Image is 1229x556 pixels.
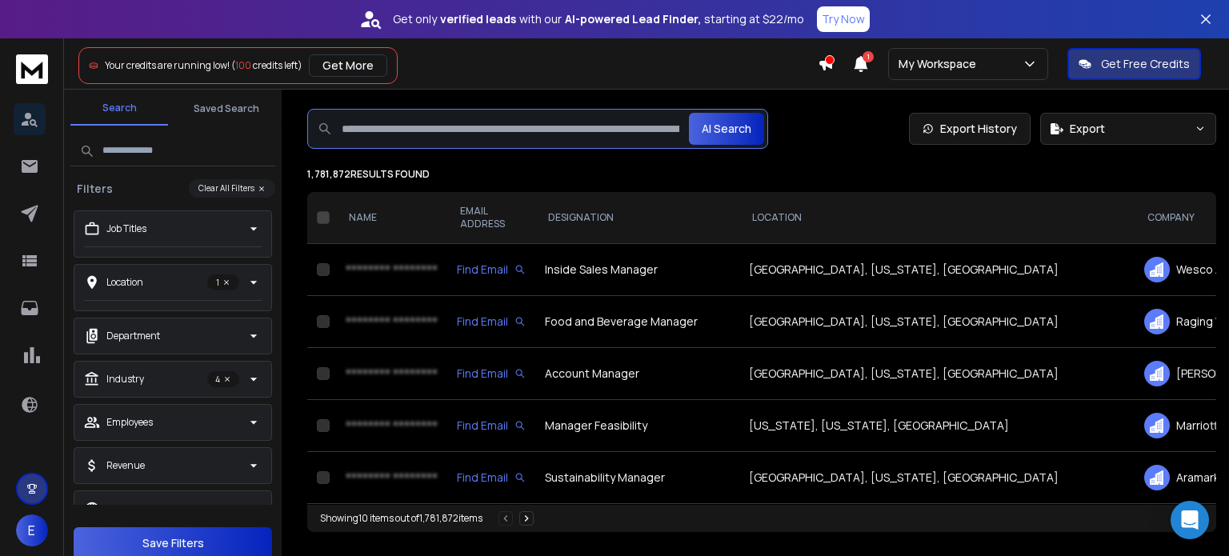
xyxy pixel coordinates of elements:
[70,92,168,126] button: Search
[106,459,145,472] p: Revenue
[106,373,144,386] p: Industry
[1070,121,1105,137] span: Export
[106,416,153,429] p: Employees
[535,348,739,400] td: Account Manager
[207,371,239,387] p: 4
[817,6,870,32] button: Try Now
[106,276,143,289] p: Location
[535,452,739,504] td: Sustainability Manager
[1067,48,1201,80] button: Get Free Credits
[739,348,1135,400] td: [GEOGRAPHIC_DATA], [US_STATE], [GEOGRAPHIC_DATA]
[70,181,119,197] h3: Filters
[106,502,146,515] p: Domains
[565,11,701,27] strong: AI-powered Lead Finder,
[189,179,275,198] button: Clear All Filters
[16,514,48,546] button: E
[739,192,1135,244] th: LOCATION
[739,400,1135,452] td: [US_STATE], [US_STATE], [GEOGRAPHIC_DATA]
[1101,56,1190,72] p: Get Free Credits
[899,56,983,72] p: My Workspace
[739,296,1135,348] td: [GEOGRAPHIC_DATA], [US_STATE], [GEOGRAPHIC_DATA]
[909,113,1031,145] a: Export History
[178,93,275,125] button: Saved Search
[535,296,739,348] td: Food and Beverage Manager
[739,504,1135,556] td: [US_STATE][GEOGRAPHIC_DATA], [US_STATE], [GEOGRAPHIC_DATA]
[307,168,1216,181] p: 1,781,872 results found
[535,400,739,452] td: Manager Feasibility
[863,51,874,62] span: 1
[535,192,739,244] th: DESIGNATION
[336,192,447,244] th: NAME
[535,244,739,296] td: Inside Sales Manager
[457,314,526,330] div: Find Email
[106,330,160,342] p: Department
[447,192,535,244] th: EMAIL ADDRESS
[235,58,251,72] span: 100
[1171,501,1209,539] div: Open Intercom Messenger
[457,262,526,278] div: Find Email
[309,54,387,77] button: Get More
[739,244,1135,296] td: [GEOGRAPHIC_DATA], [US_STATE], [GEOGRAPHIC_DATA]
[16,54,48,84] img: logo
[822,11,865,27] p: Try Now
[207,274,239,290] p: 1
[105,58,230,72] span: Your credits are running low!
[231,58,302,72] span: ( credits left)
[320,512,482,525] div: Showing 10 items out of 1,781,872 items
[440,11,516,27] strong: verified leads
[457,470,526,486] div: Find Email
[457,366,526,382] div: Find Email
[689,113,764,145] button: AI Search
[106,222,146,235] p: Job Titles
[535,504,739,556] td: Facilities Manager
[393,11,804,27] p: Get only with our starting at $22/mo
[457,418,526,434] div: Find Email
[739,452,1135,504] td: [GEOGRAPHIC_DATA], [US_STATE], [GEOGRAPHIC_DATA]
